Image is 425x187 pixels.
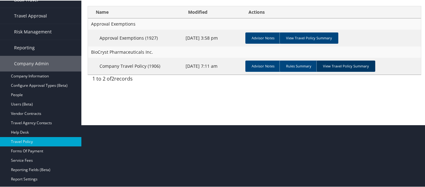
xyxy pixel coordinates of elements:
[88,18,421,29] td: Approval Exemptions
[111,75,114,81] span: 2
[88,57,182,74] td: Company Travel Policy (1906)
[182,57,243,74] td: [DATE] 7:11 am
[245,32,281,43] a: Advisor Notes
[14,23,52,39] span: Risk Management
[88,6,182,18] th: Name: activate to sort column ascending
[92,74,166,85] div: 1 to 2 of records
[316,60,375,71] a: View Travel Policy Summary
[245,60,281,71] a: Advisor Notes
[14,39,35,55] span: Reporting
[279,32,338,43] a: View Travel Policy Summary
[182,29,243,46] td: [DATE] 3:58 pm
[243,6,421,18] th: Actions
[88,46,421,57] td: BioCryst Pharmaceuticals Inc.
[279,60,318,71] a: Rules Summary
[182,6,243,18] th: Modified: activate to sort column ascending
[14,7,47,23] span: Travel Approval
[14,55,49,71] span: Company Admin
[88,29,182,46] td: Approval Exemptions (1927)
